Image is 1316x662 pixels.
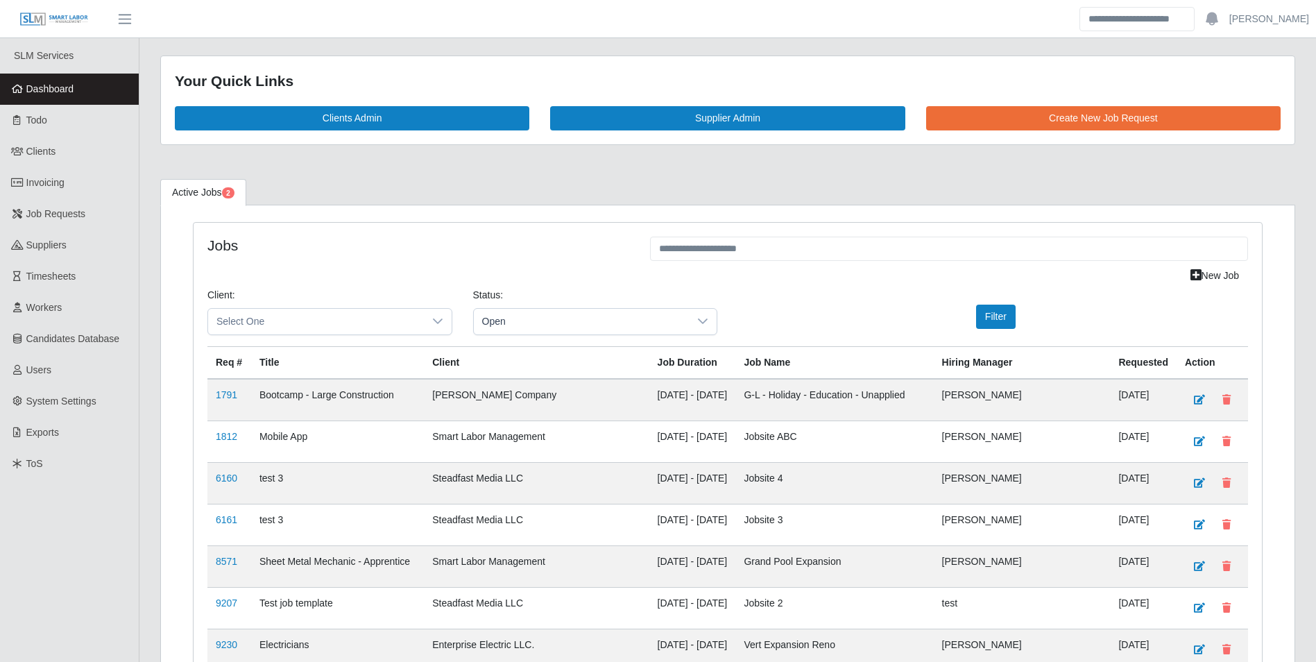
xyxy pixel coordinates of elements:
[735,462,933,504] td: Jobsite 4
[934,587,1111,629] td: test
[473,288,504,303] label: Status:
[216,639,237,650] a: 9230
[1110,462,1177,504] td: [DATE]
[934,462,1111,504] td: [PERSON_NAME]
[934,379,1111,421] td: [PERSON_NAME]
[735,504,933,545] td: Jobsite 3
[26,271,76,282] span: Timesheets
[216,514,237,525] a: 6161
[251,504,424,545] td: test 3
[251,421,424,462] td: Mobile App
[251,587,424,629] td: Test job template
[1177,346,1248,379] th: Action
[1079,7,1195,31] input: Search
[735,545,933,587] td: Grand Pool Expansion
[649,462,736,504] td: [DATE] - [DATE]
[26,114,47,126] span: Todo
[649,346,736,379] th: Job Duration
[14,50,74,61] span: SLM Services
[26,208,86,219] span: Job Requests
[160,179,246,206] a: Active Jobs
[649,504,736,545] td: [DATE] - [DATE]
[735,421,933,462] td: Jobsite ABC
[1110,379,1177,421] td: [DATE]
[26,427,59,438] span: Exports
[1229,12,1309,26] a: [PERSON_NAME]
[175,106,529,130] a: Clients Admin
[1110,421,1177,462] td: [DATE]
[251,379,424,421] td: Bootcamp - Large Construction
[934,545,1111,587] td: [PERSON_NAME]
[175,70,1281,92] div: Your Quick Links
[1110,346,1177,379] th: Requested
[934,346,1111,379] th: Hiring Manager
[216,556,237,567] a: 8571
[26,364,52,375] span: Users
[550,106,905,130] a: Supplier Admin
[208,309,424,334] span: Select One
[424,504,649,545] td: Steadfast Media LLC
[1110,545,1177,587] td: [DATE]
[26,396,96,407] span: System Settings
[26,458,43,469] span: ToS
[26,333,120,344] span: Candidates Database
[216,431,237,442] a: 1812
[26,239,67,251] span: Suppliers
[26,146,56,157] span: Clients
[735,346,933,379] th: Job Name
[26,302,62,313] span: Workers
[207,237,629,254] h4: Jobs
[251,545,424,587] td: Sheet Metal Mechanic - Apprentice
[649,545,736,587] td: [DATE] - [DATE]
[207,346,251,379] th: Req #
[424,587,649,629] td: Steadfast Media LLC
[649,379,736,421] td: [DATE] - [DATE]
[1110,587,1177,629] td: [DATE]
[251,346,424,379] th: Title
[19,12,89,27] img: SLM Logo
[216,597,237,609] a: 9207
[649,421,736,462] td: [DATE] - [DATE]
[216,389,237,400] a: 1791
[1181,264,1248,288] a: New Job
[934,504,1111,545] td: [PERSON_NAME]
[424,346,649,379] th: Client
[1110,504,1177,545] td: [DATE]
[424,462,649,504] td: Steadfast Media LLC
[222,187,234,198] span: Pending Jobs
[207,288,235,303] label: Client:
[424,545,649,587] td: Smart Labor Management
[976,305,1016,329] button: Filter
[424,379,649,421] td: [PERSON_NAME] Company
[424,421,649,462] td: Smart Labor Management
[251,462,424,504] td: test 3
[735,379,933,421] td: G-L - Holiday - Education - Unapplied
[26,177,65,188] span: Invoicing
[735,587,933,629] td: Jobsite 2
[926,106,1281,130] a: Create New Job Request
[26,83,74,94] span: Dashboard
[474,309,690,334] span: Open
[649,587,736,629] td: [DATE] - [DATE]
[216,473,237,484] a: 6160
[934,421,1111,462] td: [PERSON_NAME]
